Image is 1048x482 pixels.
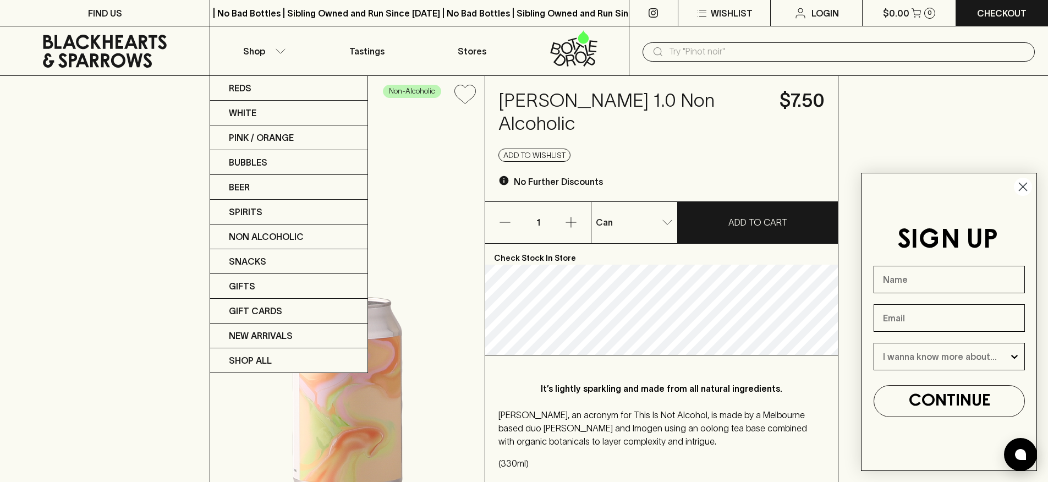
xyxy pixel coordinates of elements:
p: SHOP ALL [229,354,272,367]
p: New Arrivals [229,329,293,342]
a: Gift Cards [210,299,367,324]
a: New Arrivals [210,324,367,348]
p: Spirits [229,205,262,218]
p: Non Alcoholic [229,230,304,243]
p: Beer [229,180,250,194]
p: Bubbles [229,156,267,169]
div: FLYOUT Form [850,162,1048,482]
button: Show Options [1009,343,1020,370]
p: Snacks [229,255,266,268]
input: Name [874,266,1025,293]
img: bubble-icon [1015,449,1026,460]
a: White [210,101,367,125]
input: I wanna know more about... [883,343,1009,370]
a: Gifts [210,274,367,299]
a: Spirits [210,200,367,224]
p: Gifts [229,280,255,293]
a: Bubbles [210,150,367,175]
p: White [229,106,256,119]
p: Pink / Orange [229,131,294,144]
a: Snacks [210,249,367,274]
p: Reds [229,81,251,95]
a: Reds [210,76,367,101]
button: CONTINUE [874,385,1025,417]
p: Gift Cards [229,304,282,317]
a: Non Alcoholic [210,224,367,249]
span: SIGN UP [897,228,998,253]
input: Email [874,304,1025,332]
a: Beer [210,175,367,200]
a: SHOP ALL [210,348,367,373]
button: Close dialog [1013,177,1033,196]
a: Pink / Orange [210,125,367,150]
